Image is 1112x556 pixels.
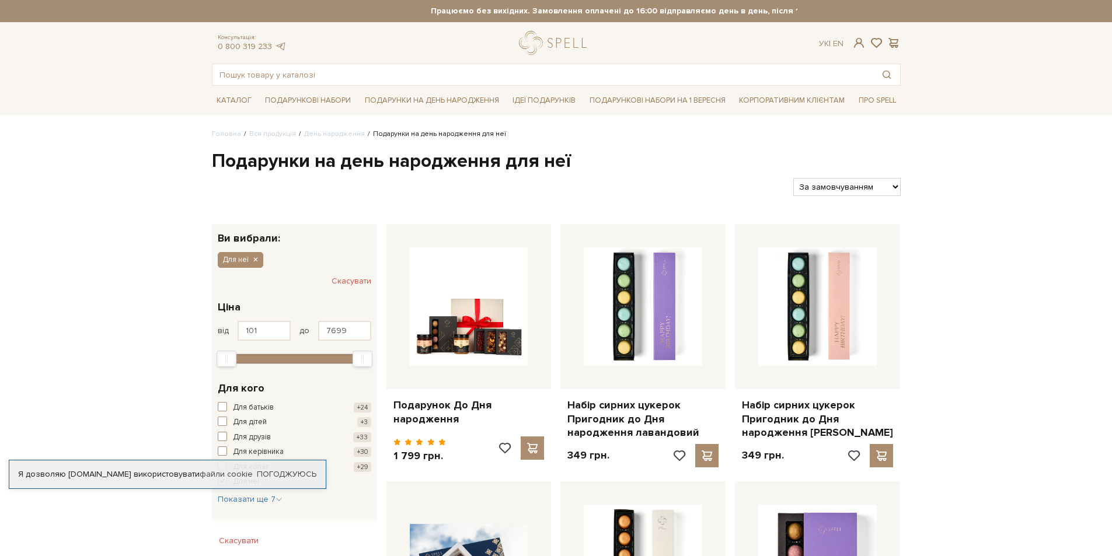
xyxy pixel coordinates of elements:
[854,92,901,110] span: Про Spell
[819,39,843,49] div: Ук
[218,402,371,414] button: Для батьків +24
[567,398,719,439] a: Набір сирних цукерок Пригодник до Дня народження лавандовий
[567,449,609,462] p: 349 грн.
[249,130,296,138] a: Вся продукція
[212,149,901,174] h1: Подарунки на день народження для неї
[332,272,371,291] button: Скасувати
[315,6,1004,16] strong: Працюємо без вихідних. Замовлення оплачені до 16:00 відправляємо день в день, після 16:00 - насту...
[833,39,843,48] a: En
[212,224,377,243] div: Ви вибрали:
[9,469,326,480] div: Я дозволяю [DOMAIN_NAME] використовувати
[218,523,283,538] span: Особливості
[212,531,266,550] button: Скасувати
[353,432,371,442] span: +33
[212,130,241,138] a: Головна
[218,417,371,428] button: Для дітей +3
[212,64,873,85] input: Пошук товару у каталозі
[218,41,272,51] a: 0 800 319 233
[354,462,371,472] span: +29
[365,129,506,139] li: Подарунки на день народження для неї
[357,417,371,427] span: +3
[519,31,592,55] a: logo
[212,92,256,110] span: Каталог
[238,321,291,341] input: Ціна
[508,92,580,110] span: Ідеї подарунків
[742,398,893,439] a: Набір сирних цукерок Пригодник до Дня народження [PERSON_NAME]
[222,254,249,265] span: Для неї
[217,351,236,367] div: Min
[393,398,545,426] a: Подарунок До Дня народження
[218,34,287,41] span: Консультація:
[218,432,371,443] button: Для друзів +33
[299,326,309,336] span: до
[218,494,283,505] button: Показати ще 7
[393,449,447,463] p: 1 799 грн.
[218,326,229,336] span: від
[304,130,365,138] a: День народження
[218,446,371,458] button: Для керівника +30
[353,351,372,367] div: Max
[233,432,271,443] span: Для друзів
[318,321,371,341] input: Ціна
[233,417,267,428] span: Для дітей
[354,403,371,412] span: +24
[354,447,371,457] span: +30
[218,380,264,396] span: Для кого
[275,41,287,51] a: telegram
[257,469,316,480] a: Погоджуюсь
[218,299,240,315] span: Ціна
[360,92,504,110] span: Подарунки на День народження
[734,90,849,110] a: Корпоративним клієнтам
[233,446,284,458] span: Для керівника
[200,469,253,479] a: файли cookie
[742,449,784,462] p: 349 грн.
[873,64,900,85] button: Пошук товару у каталозі
[233,402,274,414] span: Для батьків
[585,90,730,110] a: Подарункові набори на 1 Вересня
[218,494,283,504] span: Показати ще 7
[218,252,263,267] button: Для неї
[829,39,831,48] span: |
[260,92,355,110] span: Подарункові набори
